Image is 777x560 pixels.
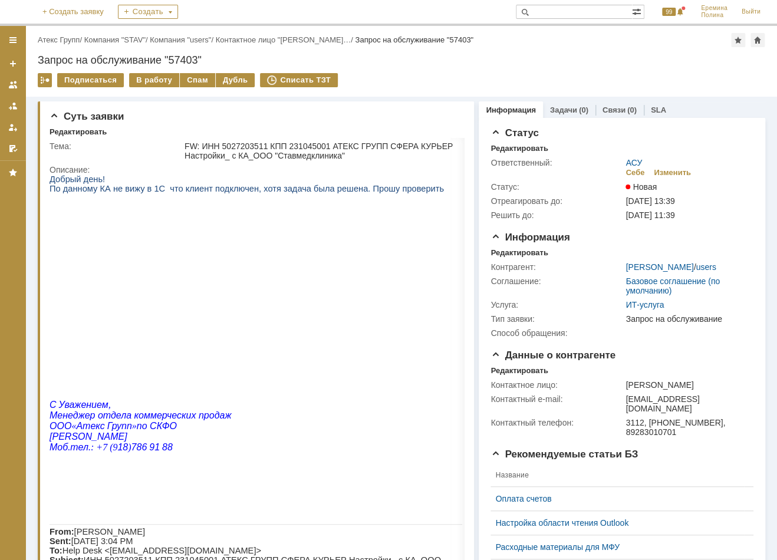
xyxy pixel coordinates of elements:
span: .: +7 (9 [39,268,68,278]
div: / [38,35,84,44]
span: по СКФО [87,246,127,256]
div: Редактировать [490,248,548,258]
a: Информация [486,106,535,114]
a: Заявки на командах [4,75,22,94]
span: ) [78,268,81,278]
div: Работа с массовостью [38,73,52,87]
span: » [83,246,87,256]
div: Отреагировать до: [490,196,623,206]
span: 18 [68,268,78,278]
div: Добавить в избранное [731,33,745,47]
span: . [18,268,21,278]
a: Расходные материалы для МФУ [495,542,739,552]
span: Групп [58,246,83,256]
div: (0) [627,106,637,114]
div: Изменить [654,168,691,177]
span: Суть заявки [50,111,124,122]
a: SLA [651,106,666,114]
a: users [696,262,716,272]
span: bf [39,494,47,503]
a: Настройка области чтения Outlook [495,518,739,528]
span: Статус [490,127,538,139]
div: [EMAIL_ADDRESS][DOMAIN_NAME] [625,394,748,413]
span: « [22,246,27,256]
div: [PERSON_NAME] [625,380,748,390]
div: Решить до: [490,210,623,220]
span: Уважением [9,225,59,235]
div: Редактировать [490,144,548,153]
div: Создать [118,5,178,19]
div: / [84,35,150,44]
span: (во вложении) [203,513,259,522]
div: FW: ИНН 5027203511 КПП 231045001 АТЕКС ГРУПП СФЕРА КУРЬЕР Настройки_ с КА_ООО "Ставмедклиника" [185,141,460,160]
span: , [59,225,61,235]
div: Запрос на обслуживание "57403" [355,35,473,44]
div: Соглашение: [490,276,623,286]
div: Тип заявки: [490,314,623,324]
span: Атекс [27,246,55,256]
a: Связи [602,106,625,114]
div: Способ обращения: [490,328,623,338]
a: Контактное лицо "[PERSON_NAME]… [216,35,351,44]
div: Редактировать [50,127,107,137]
a: Базовое соглашение (по умолчанию) [625,276,720,295]
div: 3112, [PHONE_NUMBER], 89283010701 [625,418,748,437]
span: e [114,494,118,503]
span: ea [51,494,61,503]
div: Редактировать [490,366,548,375]
div: Статус: [490,182,623,192]
span: [DATE] 11:39 [625,210,674,220]
span: Данные о контрагенте [490,350,615,361]
span: 88 [113,268,123,278]
th: Название [490,464,744,487]
span: abb [95,494,109,503]
div: Услуга: [490,300,623,309]
a: Мои заявки [4,118,22,137]
div: Себе [625,168,644,177]
span: 786 [82,268,98,278]
span: тел [21,268,39,278]
span: оглашение Атекс групп_ [6,513,104,522]
span: Информация [490,232,569,243]
div: Контактный e-mail: [490,394,623,404]
div: Запрос на обслуживание "57403" [38,54,765,66]
div: Ответственный: [490,158,623,167]
span: 91 [100,268,110,278]
div: Описание: [50,165,462,174]
div: / [625,262,716,272]
div: Тема: [50,141,182,151]
a: Заявки в моей ответственности [4,97,22,116]
div: (0) [579,106,588,114]
a: Атекс Групп [38,35,80,44]
a: Задачи [550,106,577,114]
a: [PERSON_NAME] [625,262,693,272]
div: / [150,35,215,44]
span: ee [167,494,176,503]
div: / [216,35,355,44]
a: Компания "STAV" [84,35,146,44]
span: Рекомендуемые статьи БЗ [490,449,638,460]
span: 99 [662,8,676,16]
div: Контактное лицо: [490,380,623,390]
div: Сделать домашней страницей [750,33,765,47]
span: Еремина [701,5,727,12]
a: Мои согласования [4,139,22,158]
div: Запрос на обслуживание [625,314,748,324]
a: АСУ [625,158,642,167]
div: Контрагент: [490,262,623,272]
span: Новая [625,182,657,192]
a: Компания "users" [150,35,211,44]
span: [DATE] 13:39 [625,196,674,206]
span: ИНН клиента [99,456,152,466]
a: Создать заявку [4,54,22,73]
span: Расширенный поиск [632,5,644,17]
a: Оплата счетов [495,494,739,503]
div: Контактный телефон: [490,418,623,427]
a: ИТ-услуга [625,300,664,309]
span: Полина [701,12,727,19]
